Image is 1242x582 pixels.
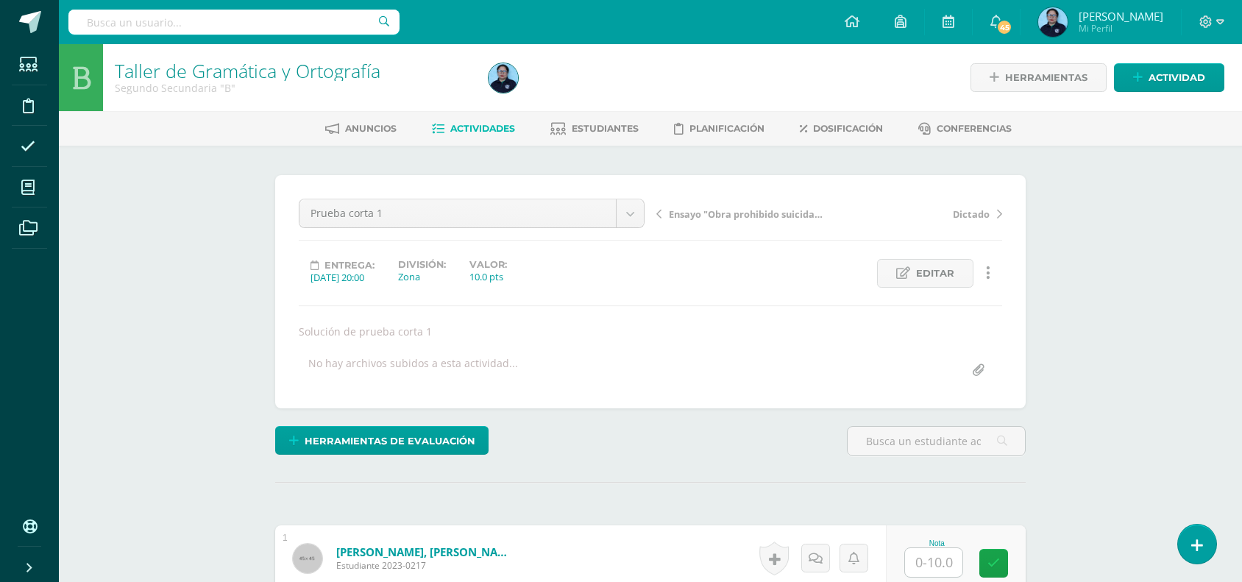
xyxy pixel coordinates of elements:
input: Busca un usuario... [68,10,400,35]
div: Segundo Secundaria 'B' [115,81,471,95]
div: Zona [398,270,446,283]
a: Conferencias [918,117,1012,141]
a: Actividades [432,117,515,141]
input: 0-10.0 [905,548,962,577]
span: Estudiante 2023-0217 [336,559,513,572]
a: Anuncios [325,117,397,141]
a: Actividad [1114,63,1224,92]
img: 45x45 [293,544,322,573]
a: Prueba corta 1 [299,199,644,227]
img: b2321dda38d0346e3052fe380a7563d1.png [489,63,518,93]
a: Herramientas [970,63,1107,92]
label: División: [398,259,446,270]
span: Editar [916,260,954,287]
span: Dosificación [813,123,883,134]
span: Ensayo "Obra prohibido suicidarse en primavera [669,207,825,221]
a: Taller de Gramática y Ortografía [115,58,380,83]
span: Actividades [450,123,515,134]
span: Herramientas de evaluación [305,427,475,455]
div: [DATE] 20:00 [310,271,375,284]
img: b2321dda38d0346e3052fe380a7563d1.png [1038,7,1068,37]
div: Nota [904,539,969,547]
span: Conferencias [937,123,1012,134]
span: Prueba corta 1 [310,199,605,227]
a: Ensayo "Obra prohibido suicidarse en primavera [656,206,829,221]
span: Estudiantes [572,123,639,134]
span: Actividad [1149,64,1205,91]
div: 10.0 pts [469,270,507,283]
span: Mi Perfil [1079,22,1163,35]
span: Anuncios [345,123,397,134]
a: Estudiantes [550,117,639,141]
div: No hay archivos subidos a esta actividad... [308,356,518,385]
a: [PERSON_NAME], [PERSON_NAME] [336,544,513,559]
span: Dictado [953,207,990,221]
div: Solución de prueba corta 1 [293,324,1008,338]
a: Planificación [674,117,764,141]
a: Dictado [829,206,1002,221]
input: Busca un estudiante aquí... [848,427,1025,455]
span: Entrega: [324,260,375,271]
a: Dosificación [800,117,883,141]
span: 45 [996,19,1012,35]
span: [PERSON_NAME] [1079,9,1163,24]
span: Planificación [689,123,764,134]
a: Herramientas de evaluación [275,426,489,455]
h1: Taller de Gramática y Ortografía [115,60,471,81]
label: Valor: [469,259,507,270]
span: Herramientas [1005,64,1087,91]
